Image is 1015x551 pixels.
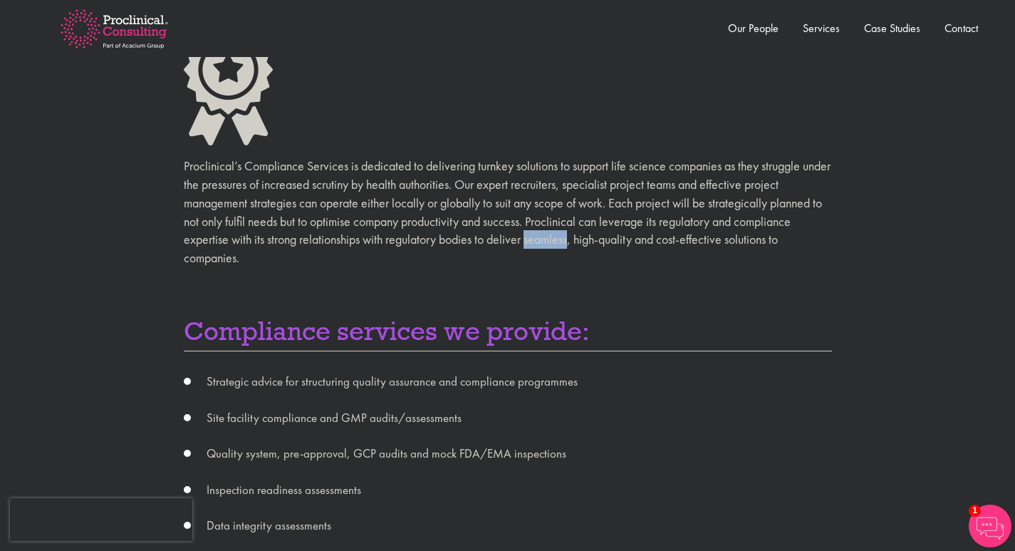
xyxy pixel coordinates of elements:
[864,21,920,36] a: Case Studies
[969,505,1011,547] img: Chatbot
[803,21,840,36] a: Services
[23,37,34,48] img: website_grey.svg
[184,373,832,391] li: Strategic advice for structuring quality assurance and compliance programmes
[969,505,981,517] span: 1
[142,83,153,94] img: tab_keywords_by_traffic_grey.svg
[54,84,127,93] div: Domain Overview
[728,21,779,36] a: Our People
[944,21,978,36] a: Contact
[96,149,164,160] a: Privacy Policy
[40,23,70,34] div: v 4.0.25
[37,37,157,48] div: Domain: [DOMAIN_NAME]
[184,445,832,463] li: Quality system, pre-approval, GCP audits and mock FDA/EMA inspections
[157,84,240,93] div: Keywords by Traffic
[23,23,34,34] img: logo_orange.svg
[184,25,273,145] img: Regulatory Affairs
[184,481,832,500] li: Inspection readiness assessments
[184,517,832,535] li: Data integrity assessments
[184,409,832,428] li: Site facility compliance and GMP audits/assessments
[10,498,192,541] iframe: reCAPTCHA
[184,317,832,351] h4: Compliance services we provide:
[184,157,832,267] p: Proclinical’s Compliance Services is dedicated to delivering turnkey solutions to support life sc...
[38,83,50,94] img: tab_domain_overview_orange.svg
